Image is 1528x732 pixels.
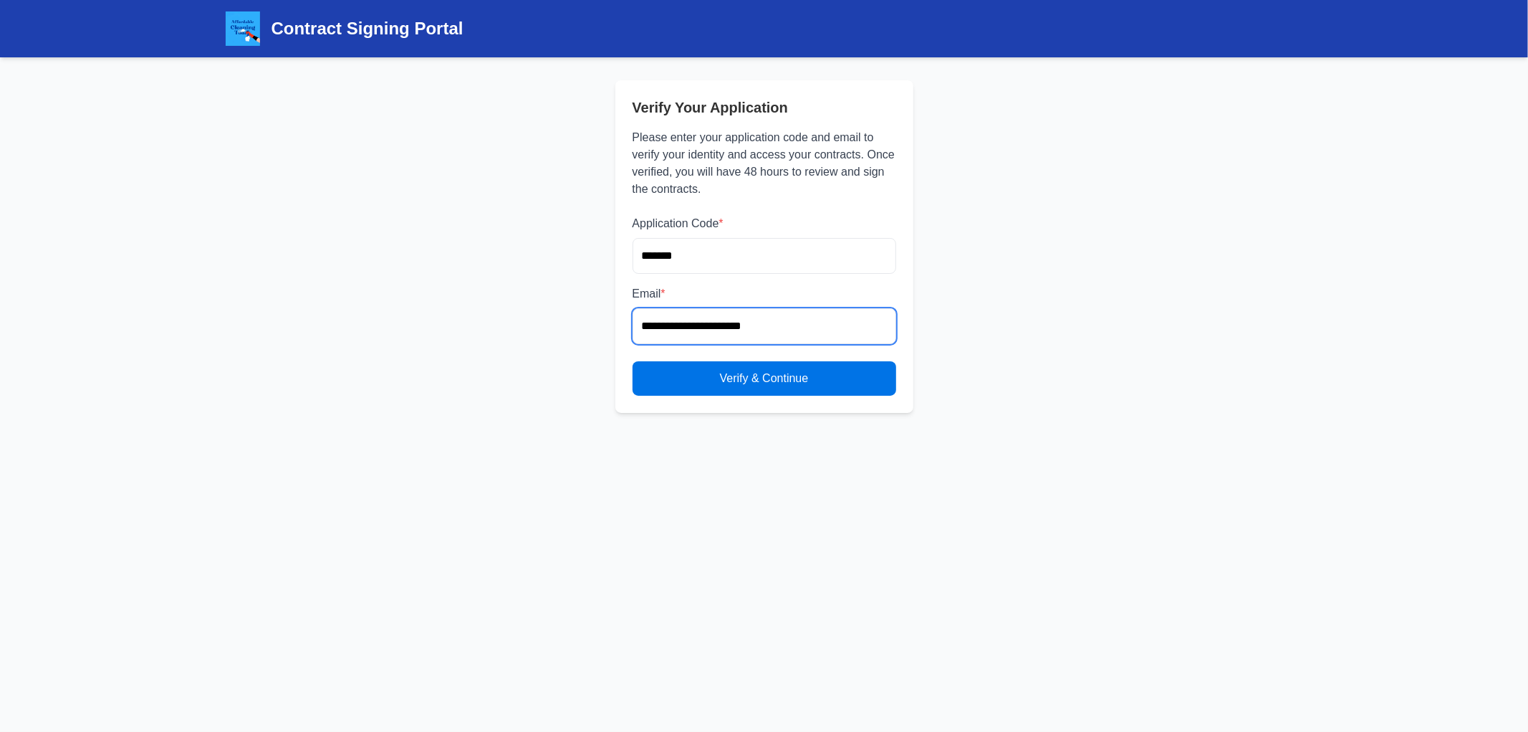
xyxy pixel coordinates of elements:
button: Verify & Continue [633,361,896,396]
img: Affordable Cleaning Today [226,11,260,46]
label: Application Code [633,215,896,232]
label: Email [633,285,896,303]
h2: Verify Your Application [633,98,896,118]
p: Please enter your application code and email to verify your identity and access your contracts. O... [633,129,896,198]
h1: Contract Signing Portal [272,17,463,40]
